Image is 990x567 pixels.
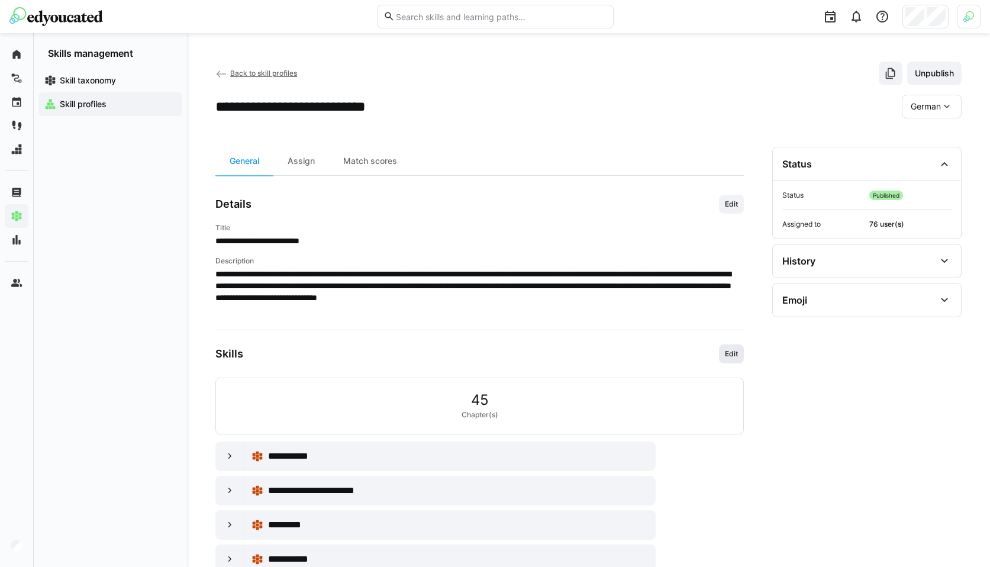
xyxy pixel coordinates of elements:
[869,220,952,229] span: 76 user(s)
[913,67,956,79] span: Unpublish
[782,255,815,267] div: History
[782,220,865,229] span: Assigned to
[471,392,489,408] span: 45
[719,195,744,214] button: Edit
[273,147,329,175] div: Assign
[215,198,251,211] h3: Details
[462,410,498,420] span: Chapter(s)
[215,256,744,266] h4: Description
[215,347,243,360] h3: Skills
[782,294,807,306] div: Emoji
[215,223,744,233] h4: Title
[215,147,273,175] div: General
[782,191,865,200] span: Status
[782,158,812,170] div: Status
[724,199,739,209] span: Edit
[907,62,962,85] button: Unpublish
[869,191,903,200] span: Published
[215,69,297,78] a: Back to skill profiles
[724,349,739,359] span: Edit
[329,147,411,175] div: Match scores
[230,69,297,78] span: Back to skill profiles
[911,101,941,112] span: German
[719,344,744,363] button: Edit
[395,11,607,22] input: Search skills and learning paths…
